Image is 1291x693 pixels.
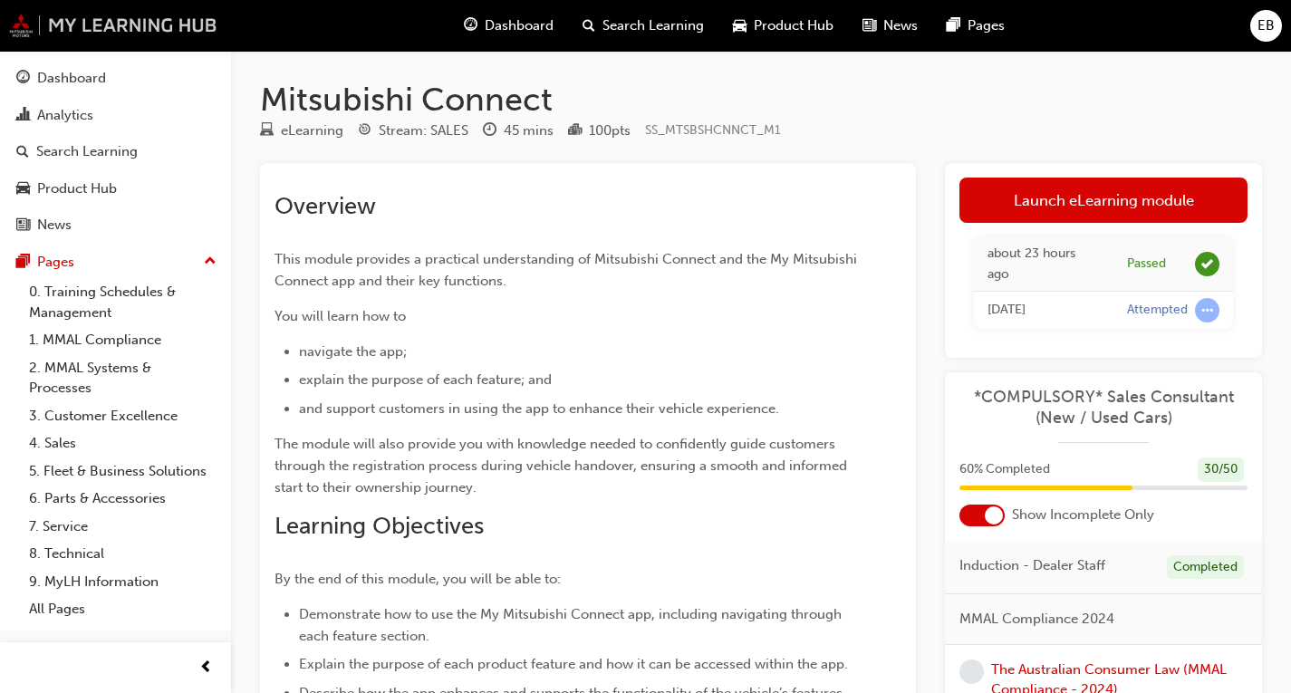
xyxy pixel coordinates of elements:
span: prev-icon [199,657,213,679]
span: Learning Objectives [275,512,484,540]
div: Type [260,120,343,142]
div: Completed [1167,555,1244,580]
a: news-iconNews [848,7,932,44]
h1: Mitsubishi Connect [260,80,1262,120]
span: This module provides a practical understanding of Mitsubishi Connect and the My Mitsubishi Connec... [275,251,861,289]
a: 6. Parts & Accessories [22,485,224,513]
a: Product Hub [7,172,224,206]
div: Product Hub [37,178,117,199]
div: Dashboard [37,68,106,89]
div: Analytics [37,105,93,126]
a: Dashboard [7,62,224,95]
span: guage-icon [16,71,30,87]
span: Learning resource code [645,122,781,138]
span: and support customers in using the app to enhance their vehicle experience. [299,400,779,417]
span: up-icon [204,250,217,274]
span: MMAL Compliance 2024 [959,609,1114,630]
span: learningRecordVerb_ATTEMPT-icon [1195,298,1219,322]
span: Search Learning [602,15,704,36]
span: Induction - Dealer Staff [959,555,1105,576]
span: 60 % Completed [959,459,1050,480]
div: Passed [1127,255,1166,273]
span: learningRecordVerb_PASS-icon [1195,252,1219,276]
span: pages-icon [16,255,30,271]
span: The module will also provide you with knowledge needed to confidently guide customers through the... [275,436,851,496]
button: Pages [7,245,224,279]
span: car-icon [733,14,747,37]
span: Dashboard [485,15,554,36]
span: target-icon [358,123,371,140]
a: Analytics [7,99,224,132]
div: Pages [37,252,74,273]
a: Launch eLearning module [959,178,1248,223]
a: 9. MyLH Information [22,568,224,596]
span: podium-icon [568,123,582,140]
span: news-icon [16,217,30,234]
a: 4. Sales [22,429,224,457]
div: 45 mins [504,120,554,141]
span: News [883,15,918,36]
a: 0. Training Schedules & Management [22,278,224,326]
span: car-icon [16,181,30,197]
span: Pages [968,15,1005,36]
span: Overview [275,192,376,220]
a: 5. Fleet & Business Solutions [22,457,224,486]
a: pages-iconPages [932,7,1019,44]
a: 2. MMAL Systems & Processes [22,354,224,402]
div: 100 pts [589,120,631,141]
a: *COMPULSORY* Sales Consultant (New / Used Cars) [959,387,1248,428]
a: 8. Technical [22,540,224,568]
div: 30 / 50 [1198,457,1244,482]
div: Tue Sep 23 2025 13:55:56 GMT+1000 (Australian Eastern Standard Time) [988,300,1100,321]
span: You will learn how to [275,308,406,324]
span: Product Hub [754,15,833,36]
span: Show Incomplete Only [1012,505,1154,525]
div: Tue Sep 23 2025 15:25:15 GMT+1000 (Australian Eastern Standard Time) [988,244,1100,284]
div: Points [568,120,631,142]
a: guage-iconDashboard [449,7,568,44]
span: news-icon [862,14,876,37]
span: pages-icon [947,14,960,37]
div: Stream: SALES [379,120,468,141]
button: EB [1250,10,1282,42]
span: EB [1257,15,1275,36]
span: search-icon [16,144,29,160]
a: 7. Service [22,513,224,541]
div: Stream [358,120,468,142]
a: car-iconProduct Hub [718,7,848,44]
a: 1. MMAL Compliance [22,326,224,354]
span: Explain the purpose of each product feature and how it can be accessed within the app. [299,656,848,672]
div: Search Learning [36,141,138,162]
button: DashboardAnalyticsSearch LearningProduct HubNews [7,58,224,245]
span: guage-icon [464,14,477,37]
a: search-iconSearch Learning [568,7,718,44]
span: Demonstrate how to use the My Mitsubishi Connect app, including navigating through each feature s... [299,606,845,644]
div: eLearning [281,120,343,141]
div: Attempted [1127,302,1188,319]
div: News [37,215,72,236]
span: learningResourceType_ELEARNING-icon [260,123,274,140]
span: chart-icon [16,108,30,124]
a: News [7,208,224,242]
span: navigate the app; [299,343,407,360]
div: Duration [483,120,554,142]
a: Search Learning [7,135,224,168]
span: learningRecordVerb_NONE-icon [959,659,984,684]
img: mmal [9,14,217,37]
span: search-icon [583,14,595,37]
a: 3. Customer Excellence [22,402,224,430]
span: clock-icon [483,123,496,140]
a: All Pages [22,595,224,623]
span: explain the purpose of each feature; and [299,371,552,388]
span: By the end of this module, you will be able to: [275,571,561,587]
